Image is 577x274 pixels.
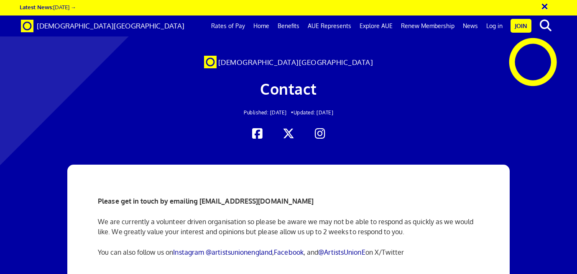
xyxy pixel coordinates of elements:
span: Contact [260,79,317,98]
a: Benefits [273,16,304,36]
a: AUE Represents [304,16,355,36]
p: You can also follow us on , , and on X/Twitter [98,247,479,257]
a: Latest News:[DATE] → [20,3,76,10]
span: [DEMOGRAPHIC_DATA][GEOGRAPHIC_DATA] [37,21,184,30]
a: Instagram @artistsunionengland [173,248,272,256]
a: News [459,16,482,36]
h2: Updated: [DATE] [112,110,465,115]
strong: Please get in touch by emailing [EMAIL_ADDRESS][DOMAIN_NAME] [98,197,314,205]
a: Explore AUE [355,16,397,36]
a: Home [249,16,273,36]
a: Log in [482,16,507,36]
a: Join [511,19,531,33]
a: Facebook [274,248,304,256]
a: @ArtistsUnionE [318,248,365,256]
a: Rates of Pay [207,16,249,36]
button: search [533,17,559,34]
p: We are currently a volunteer driven organisation so please be aware we may not be able to respond... [98,217,479,237]
a: Brand [DEMOGRAPHIC_DATA][GEOGRAPHIC_DATA] [15,16,191,36]
span: Published: [DATE] • [244,109,294,116]
a: Renew Membership [397,16,459,36]
strong: Latest News: [20,3,53,10]
span: [DEMOGRAPHIC_DATA][GEOGRAPHIC_DATA] [218,58,373,67]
